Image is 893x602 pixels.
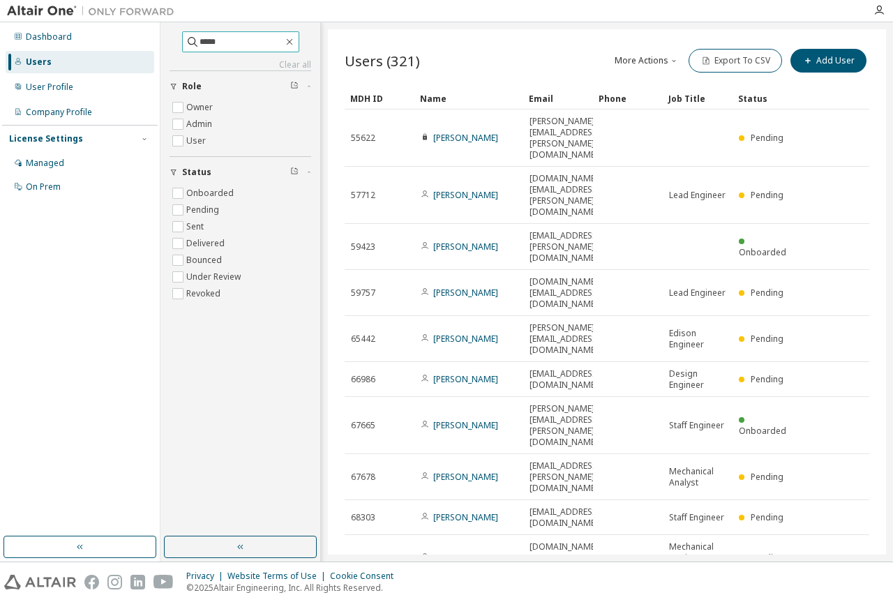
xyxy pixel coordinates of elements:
[669,512,724,523] span: Staff Engineer
[130,575,145,589] img: linkedin.svg
[530,506,600,529] span: [EMAIL_ADDRESS][DOMAIN_NAME]
[790,49,866,73] button: Add User
[351,190,375,201] span: 57712
[186,235,227,252] label: Delivered
[530,541,600,575] span: [DOMAIN_NAME][EMAIL_ADDRESS][DOMAIN_NAME]
[613,49,680,73] button: More Actions
[290,167,299,178] span: Clear filter
[433,419,498,431] a: [PERSON_NAME]
[170,157,311,188] button: Status
[186,185,237,202] label: Onboarded
[182,81,202,92] span: Role
[26,181,61,193] div: On Prem
[530,173,600,218] span: [DOMAIN_NAME][EMAIL_ADDRESS][PERSON_NAME][DOMAIN_NAME]
[751,471,783,483] span: Pending
[433,552,498,564] a: [PERSON_NAME]
[599,87,657,110] div: Phone
[26,57,52,68] div: Users
[751,552,783,564] span: Pending
[351,512,375,523] span: 68303
[530,460,600,494] span: [EMAIL_ADDRESS][PERSON_NAME][DOMAIN_NAME]
[351,472,375,483] span: 67678
[420,87,518,110] div: Name
[433,241,498,253] a: [PERSON_NAME]
[330,571,402,582] div: Cookie Consent
[669,420,724,431] span: Staff Engineer
[669,368,726,391] span: Design Engineer
[530,116,600,160] span: [PERSON_NAME][EMAIL_ADDRESS][PERSON_NAME][DOMAIN_NAME]
[530,322,600,356] span: [PERSON_NAME][EMAIL_ADDRESS][DOMAIN_NAME]
[170,71,311,102] button: Role
[433,511,498,523] a: [PERSON_NAME]
[739,425,786,437] span: Onboarded
[751,333,783,345] span: Pending
[433,189,498,201] a: [PERSON_NAME]
[751,132,783,144] span: Pending
[351,552,375,564] span: 68684
[186,133,209,149] label: User
[669,466,726,488] span: Mechanical Analyst
[351,333,375,345] span: 65442
[739,246,786,258] span: Onboarded
[351,287,375,299] span: 59757
[153,575,174,589] img: youtube.svg
[529,87,587,110] div: Email
[530,368,600,391] span: [EMAIL_ADDRESS][DOMAIN_NAME]
[751,189,783,201] span: Pending
[433,333,498,345] a: [PERSON_NAME]
[26,82,73,93] div: User Profile
[345,51,420,70] span: Users (321)
[751,373,783,385] span: Pending
[433,132,498,144] a: [PERSON_NAME]
[530,403,600,448] span: [PERSON_NAME][EMAIL_ADDRESS][PERSON_NAME][DOMAIN_NAME]
[26,31,72,43] div: Dashboard
[186,202,222,218] label: Pending
[182,167,211,178] span: Status
[186,252,225,269] label: Bounced
[689,49,782,73] button: Export To CSV
[186,571,227,582] div: Privacy
[433,373,498,385] a: [PERSON_NAME]
[290,81,299,92] span: Clear filter
[9,133,83,144] div: License Settings
[186,269,243,285] label: Under Review
[107,575,122,589] img: instagram.svg
[351,133,375,144] span: 55622
[668,87,727,110] div: Job Title
[751,511,783,523] span: Pending
[7,4,181,18] img: Altair One
[530,230,600,264] span: [EMAIL_ADDRESS][PERSON_NAME][DOMAIN_NAME]
[351,241,375,253] span: 59423
[186,218,207,235] label: Sent
[751,287,783,299] span: Pending
[186,116,215,133] label: Admin
[186,99,216,116] label: Owner
[669,190,726,201] span: Lead Engineer
[669,287,726,299] span: Lead Engineer
[433,471,498,483] a: [PERSON_NAME]
[669,541,726,575] span: Mechanical Design Engineer
[530,276,600,310] span: [DOMAIN_NAME][EMAIL_ADDRESS][DOMAIN_NAME]
[738,87,797,110] div: Status
[350,87,409,110] div: MDH ID
[186,582,402,594] p: © 2025 Altair Engineering, Inc. All Rights Reserved.
[26,158,64,169] div: Managed
[351,420,375,431] span: 67665
[227,571,330,582] div: Website Terms of Use
[433,287,498,299] a: [PERSON_NAME]
[84,575,99,589] img: facebook.svg
[26,107,92,118] div: Company Profile
[4,575,76,589] img: altair_logo.svg
[351,374,375,385] span: 66986
[186,285,223,302] label: Revoked
[669,328,726,350] span: Edison Engineer
[170,59,311,70] a: Clear all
